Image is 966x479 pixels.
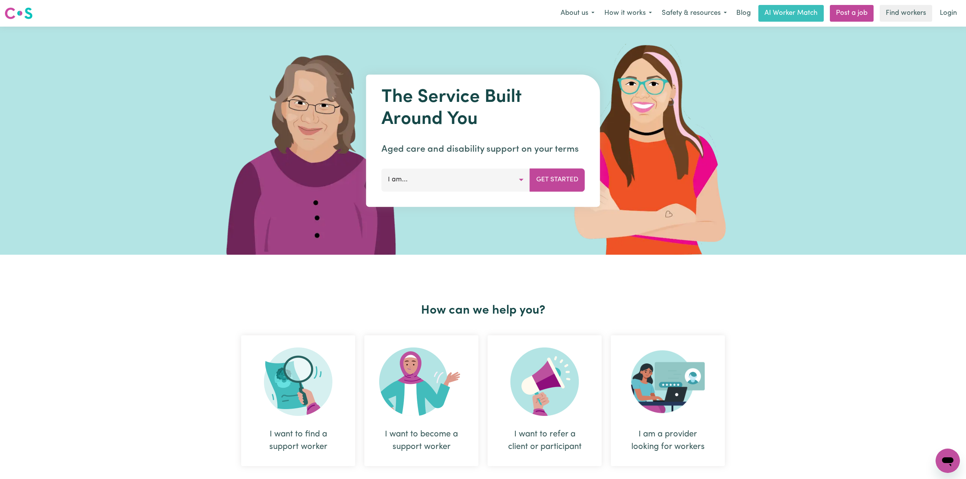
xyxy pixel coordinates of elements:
[259,428,337,453] div: I want to find a support worker
[381,87,585,130] h1: The Service Built Around You
[241,335,355,466] div: I want to find a support worker
[936,449,960,473] iframe: Button to launch messaging window
[530,168,585,191] button: Get Started
[657,5,732,21] button: Safety & resources
[758,5,824,22] a: AI Worker Match
[556,5,599,21] button: About us
[935,5,961,22] a: Login
[5,5,33,22] a: Careseekers logo
[629,428,707,453] div: I am a provider looking for workers
[237,303,729,318] h2: How can we help you?
[5,6,33,20] img: Careseekers logo
[611,335,725,466] div: I am a provider looking for workers
[381,143,585,156] p: Aged care and disability support on your terms
[510,347,579,416] img: Refer
[381,168,530,191] button: I am...
[488,335,602,466] div: I want to refer a client or participant
[364,335,478,466] div: I want to become a support worker
[631,347,705,416] img: Provider
[264,347,332,416] img: Search
[383,428,460,453] div: I want to become a support worker
[880,5,932,22] a: Find workers
[830,5,874,22] a: Post a job
[379,347,464,416] img: Become Worker
[732,5,755,22] a: Blog
[599,5,657,21] button: How it works
[506,428,583,453] div: I want to refer a client or participant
